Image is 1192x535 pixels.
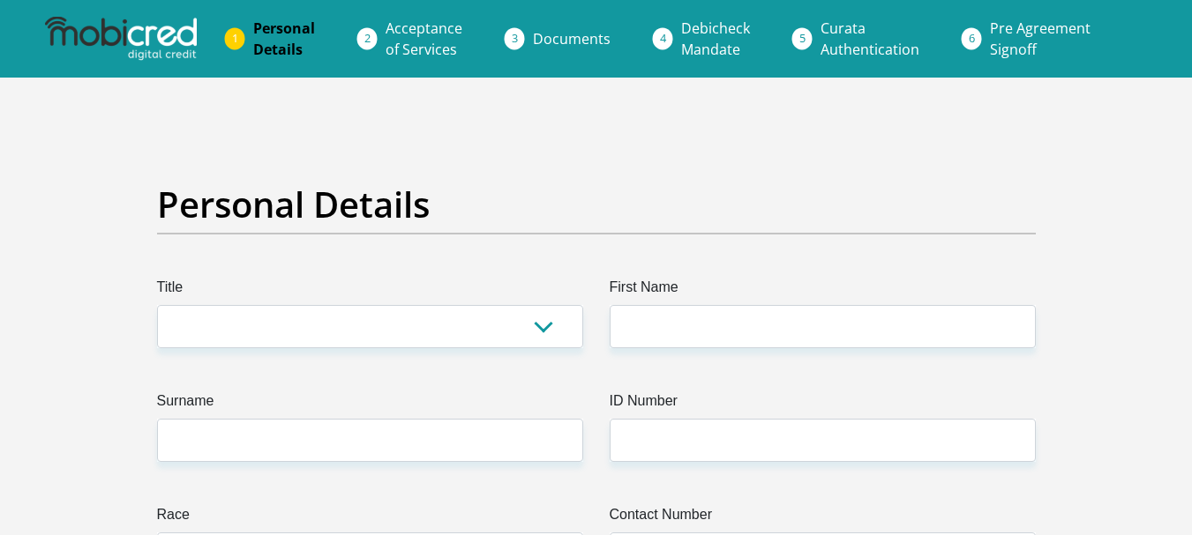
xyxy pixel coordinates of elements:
[519,21,625,56] a: Documents
[610,305,1036,348] input: First Name
[610,504,1036,532] label: Contact Number
[610,419,1036,462] input: ID Number
[990,19,1091,59] span: Pre Agreement Signoff
[157,183,1036,226] h2: Personal Details
[239,11,329,67] a: PersonalDetails
[821,19,919,59] span: Curata Authentication
[386,19,462,59] span: Acceptance of Services
[806,11,933,67] a: CurataAuthentication
[157,419,583,462] input: Surname
[157,277,583,305] label: Title
[681,19,750,59] span: Debicheck Mandate
[533,29,611,48] span: Documents
[157,504,583,532] label: Race
[610,390,1036,419] label: ID Number
[976,11,1105,67] a: Pre AgreementSignoff
[371,11,476,67] a: Acceptanceof Services
[667,11,764,67] a: DebicheckMandate
[45,17,197,61] img: mobicred logo
[157,390,583,419] label: Surname
[610,277,1036,305] label: First Name
[253,19,315,59] span: Personal Details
